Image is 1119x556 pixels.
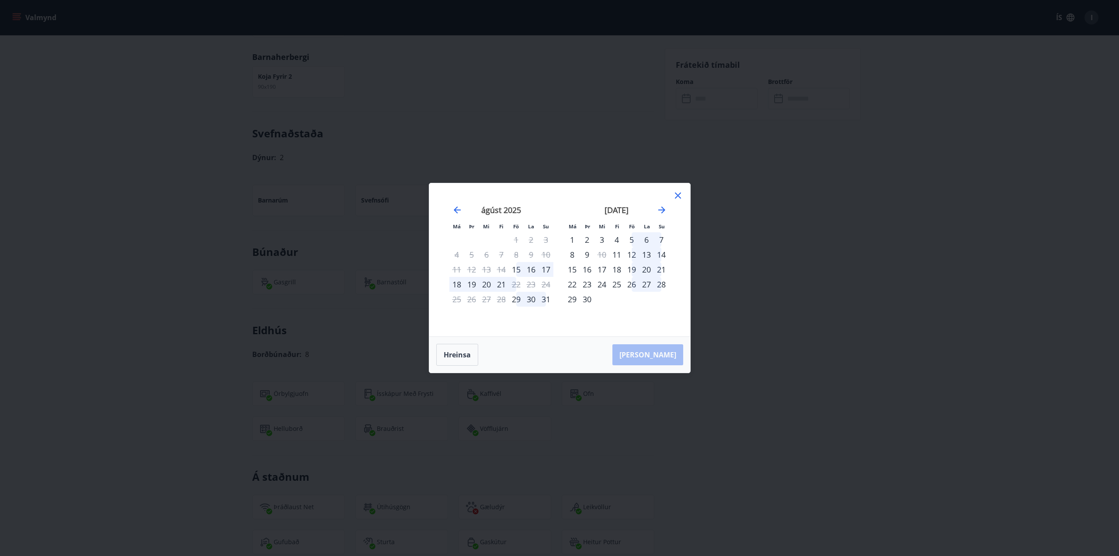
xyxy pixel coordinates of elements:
div: 16 [580,262,594,277]
td: Choose föstudagur, 15. ágúst 2025 as your check-in date. It’s available. [509,262,524,277]
div: 23 [580,277,594,292]
div: 14 [654,247,669,262]
div: 18 [609,262,624,277]
div: 20 [479,277,494,292]
td: Choose fimmtudagur, 11. september 2025 as your check-in date. It’s available. [609,247,624,262]
small: Fi [615,223,619,230]
div: 21 [494,277,509,292]
td: Choose laugardagur, 6. september 2025 as your check-in date. It’s available. [639,232,654,247]
td: Choose sunnudagur, 21. september 2025 as your check-in date. It’s available. [654,262,669,277]
td: Choose fimmtudagur, 18. september 2025 as your check-in date. It’s available. [609,262,624,277]
div: 8 [565,247,580,262]
td: Not available. sunnudagur, 10. ágúst 2025 [539,247,553,262]
div: 3 [594,232,609,247]
td: Not available. þriðjudagur, 12. ágúst 2025 [464,262,479,277]
td: Not available. mánudagur, 4. ágúst 2025 [449,247,464,262]
div: 20 [639,262,654,277]
div: 21 [654,262,669,277]
td: Not available. sunnudagur, 24. ágúst 2025 [539,277,553,292]
div: 30 [580,292,594,307]
td: Choose laugardagur, 27. september 2025 as your check-in date. It’s available. [639,277,654,292]
td: Choose föstudagur, 26. september 2025 as your check-in date. It’s available. [624,277,639,292]
div: Aðeins innritun í boði [609,247,624,262]
td: Choose sunnudagur, 28. september 2025 as your check-in date. It’s available. [654,277,669,292]
div: 5 [624,232,639,247]
div: 7 [654,232,669,247]
td: Not available. föstudagur, 22. ágúst 2025 [509,277,524,292]
td: Not available. laugardagur, 23. ágúst 2025 [524,277,539,292]
td: Not available. miðvikudagur, 6. ágúst 2025 [479,247,494,262]
div: 29 [565,292,580,307]
td: Choose miðvikudagur, 17. september 2025 as your check-in date. It’s available. [594,262,609,277]
td: Choose föstudagur, 29. ágúst 2025 as your check-in date. It’s available. [509,292,524,307]
td: Choose miðvikudagur, 20. ágúst 2025 as your check-in date. It’s available. [479,277,494,292]
div: 30 [524,292,539,307]
td: Not available. miðvikudagur, 27. ágúst 2025 [479,292,494,307]
td: Not available. miðvikudagur, 13. ágúst 2025 [479,262,494,277]
div: 22 [565,277,580,292]
div: 27 [639,277,654,292]
td: Not available. þriðjudagur, 5. ágúst 2025 [464,247,479,262]
div: Aðeins útritun í boði [594,247,609,262]
td: Not available. mánudagur, 11. ágúst 2025 [449,262,464,277]
td: Not available. sunnudagur, 3. ágúst 2025 [539,232,553,247]
td: Choose fimmtudagur, 21. ágúst 2025 as your check-in date. It’s available. [494,277,509,292]
div: 16 [524,262,539,277]
div: Move backward to switch to the previous month. [452,205,462,215]
div: 6 [639,232,654,247]
td: Not available. mánudagur, 25. ágúst 2025 [449,292,464,307]
small: La [644,223,650,230]
small: Má [569,223,577,230]
td: Choose mánudagur, 1. september 2025 as your check-in date. It’s available. [565,232,580,247]
td: Choose föstudagur, 5. september 2025 as your check-in date. It’s available. [624,232,639,247]
div: 15 [565,262,580,277]
strong: [DATE] [605,205,629,215]
td: Choose sunnudagur, 17. ágúst 2025 as your check-in date. It’s available. [539,262,553,277]
td: Not available. föstudagur, 1. ágúst 2025 [509,232,524,247]
strong: ágúst 2025 [481,205,521,215]
td: Choose fimmtudagur, 25. september 2025 as your check-in date. It’s available. [609,277,624,292]
div: Move forward to switch to the next month. [657,205,667,215]
div: 28 [654,277,669,292]
div: 19 [464,277,479,292]
div: Aðeins innritun í boði [509,292,524,307]
div: Aðeins innritun í boði [509,262,524,277]
button: Hreinsa [436,344,478,366]
small: Fi [499,223,504,230]
small: Su [543,223,549,230]
div: 18 [449,277,464,292]
div: Aðeins útritun í boði [509,277,524,292]
div: 13 [639,247,654,262]
td: Choose mánudagur, 8. september 2025 as your check-in date. It’s available. [565,247,580,262]
td: Choose þriðjudagur, 9. september 2025 as your check-in date. It’s available. [580,247,594,262]
td: Choose þriðjudagur, 19. ágúst 2025 as your check-in date. It’s available. [464,277,479,292]
div: 17 [539,262,553,277]
div: 24 [594,277,609,292]
small: La [528,223,534,230]
td: Not available. fimmtudagur, 28. ágúst 2025 [494,292,509,307]
td: Choose laugardagur, 20. september 2025 as your check-in date. It’s available. [639,262,654,277]
div: 1 [565,232,580,247]
small: Þr [585,223,590,230]
div: 17 [594,262,609,277]
div: 26 [624,277,639,292]
td: Choose þriðjudagur, 23. september 2025 as your check-in date. It’s available. [580,277,594,292]
small: Su [659,223,665,230]
td: Choose þriðjudagur, 16. september 2025 as your check-in date. It’s available. [580,262,594,277]
td: Not available. laugardagur, 2. ágúst 2025 [524,232,539,247]
td: Not available. miðvikudagur, 10. september 2025 [594,247,609,262]
small: Mi [483,223,490,230]
td: Choose föstudagur, 12. september 2025 as your check-in date. It’s available. [624,247,639,262]
div: 9 [580,247,594,262]
td: Choose laugardagur, 30. ágúst 2025 as your check-in date. It’s available. [524,292,539,307]
td: Choose mánudagur, 22. september 2025 as your check-in date. It’s available. [565,277,580,292]
div: 12 [624,247,639,262]
td: Choose mánudagur, 15. september 2025 as your check-in date. It’s available. [565,262,580,277]
td: Not available. laugardagur, 9. ágúst 2025 [524,247,539,262]
div: Calendar [440,194,680,326]
td: Choose laugardagur, 16. ágúst 2025 as your check-in date. It’s available. [524,262,539,277]
small: Fö [513,223,519,230]
td: Choose fimmtudagur, 4. september 2025 as your check-in date. It’s available. [609,232,624,247]
div: 25 [609,277,624,292]
td: Choose miðvikudagur, 3. september 2025 as your check-in date. It’s available. [594,232,609,247]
